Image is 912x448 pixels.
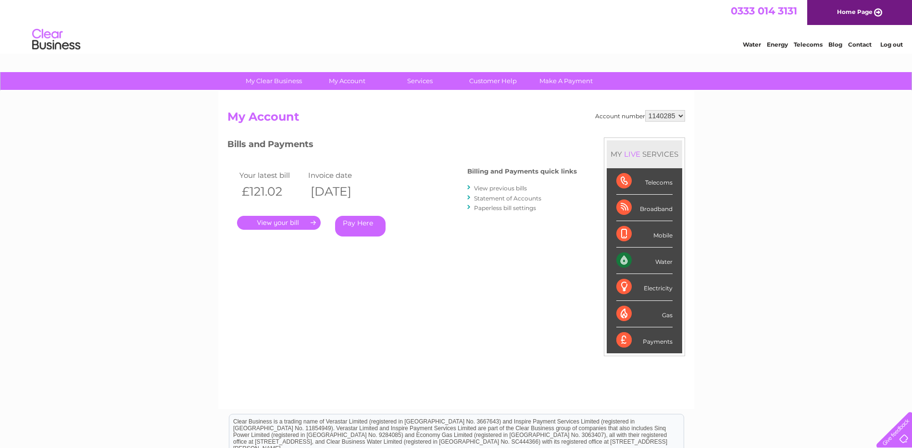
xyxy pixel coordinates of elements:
[622,149,642,159] div: LIVE
[453,72,533,90] a: Customer Help
[794,41,823,48] a: Telecoms
[229,5,684,47] div: Clear Business is a trading name of Verastar Limited (registered in [GEOGRAPHIC_DATA] No. 3667643...
[237,216,321,230] a: .
[616,195,673,221] div: Broadband
[595,110,685,122] div: Account number
[227,110,685,128] h2: My Account
[227,137,577,154] h3: Bills and Payments
[880,41,903,48] a: Log out
[848,41,872,48] a: Contact
[607,140,682,168] div: MY SERVICES
[616,274,673,300] div: Electricity
[616,327,673,353] div: Payments
[32,25,81,54] img: logo.png
[616,221,673,248] div: Mobile
[335,216,386,236] a: Pay Here
[616,168,673,195] div: Telecoms
[307,72,387,90] a: My Account
[616,248,673,274] div: Water
[474,195,541,202] a: Statement of Accounts
[467,168,577,175] h4: Billing and Payments quick links
[828,41,842,48] a: Blog
[306,182,375,201] th: [DATE]
[526,72,606,90] a: Make A Payment
[767,41,788,48] a: Energy
[743,41,761,48] a: Water
[380,72,460,90] a: Services
[474,185,527,192] a: View previous bills
[306,169,375,182] td: Invoice date
[616,301,673,327] div: Gas
[731,5,797,17] a: 0333 014 3131
[234,72,313,90] a: My Clear Business
[237,182,306,201] th: £121.02
[237,169,306,182] td: Your latest bill
[474,204,536,212] a: Paperless bill settings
